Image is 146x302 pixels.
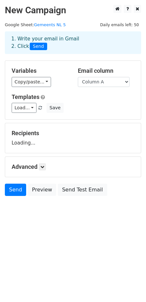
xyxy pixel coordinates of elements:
a: Load... [12,103,36,113]
a: Templates [12,93,39,100]
h2: New Campaign [5,5,141,16]
span: Send [30,43,47,50]
a: Send Test Email [58,184,107,196]
h5: Advanced [12,163,134,170]
small: Google Sheet: [5,22,66,27]
div: Loading... [12,130,134,146]
h5: Variables [12,67,68,74]
h5: Recipients [12,130,134,137]
a: Copy/paste... [12,77,51,87]
button: Save [47,103,63,113]
a: Preview [28,184,56,196]
a: Send [5,184,26,196]
a: Gemeents NL 5 [34,22,66,27]
a: Daily emails left: 50 [98,22,141,27]
span: Daily emails left: 50 [98,21,141,28]
h5: Email column [78,67,134,74]
div: 1. Write your email in Gmail 2. Click [6,35,140,50]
